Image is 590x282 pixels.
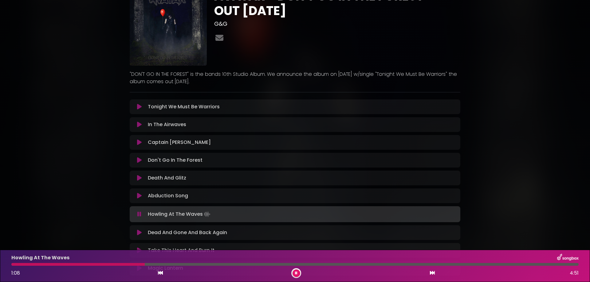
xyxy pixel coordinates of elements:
p: Take This Heart And Burn It [148,247,214,254]
p: Don't Go In The Forest [148,156,203,164]
p: Tonight We Must Be Warriors [148,103,220,110]
img: songbox-logo-white.png [557,254,579,262]
h3: G&G [214,21,460,27]
span: 1:08 [11,269,20,276]
p: "DON'T GO IN THE FOREST" is the bands 10th Studio Album. We announce the album on [DATE] w/single... [130,71,460,85]
p: In The Airwaves [148,121,186,128]
p: Howling At The Waves [148,210,211,218]
p: Death And Glitz [148,174,186,182]
p: Abduction Song [148,192,188,199]
p: Captain [PERSON_NAME] [148,139,211,146]
img: waveform4.gif [203,210,211,218]
p: Howling At The Waves [11,254,69,261]
p: Dead And Gone And Back Again [148,229,227,236]
span: 4:51 [570,269,579,277]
